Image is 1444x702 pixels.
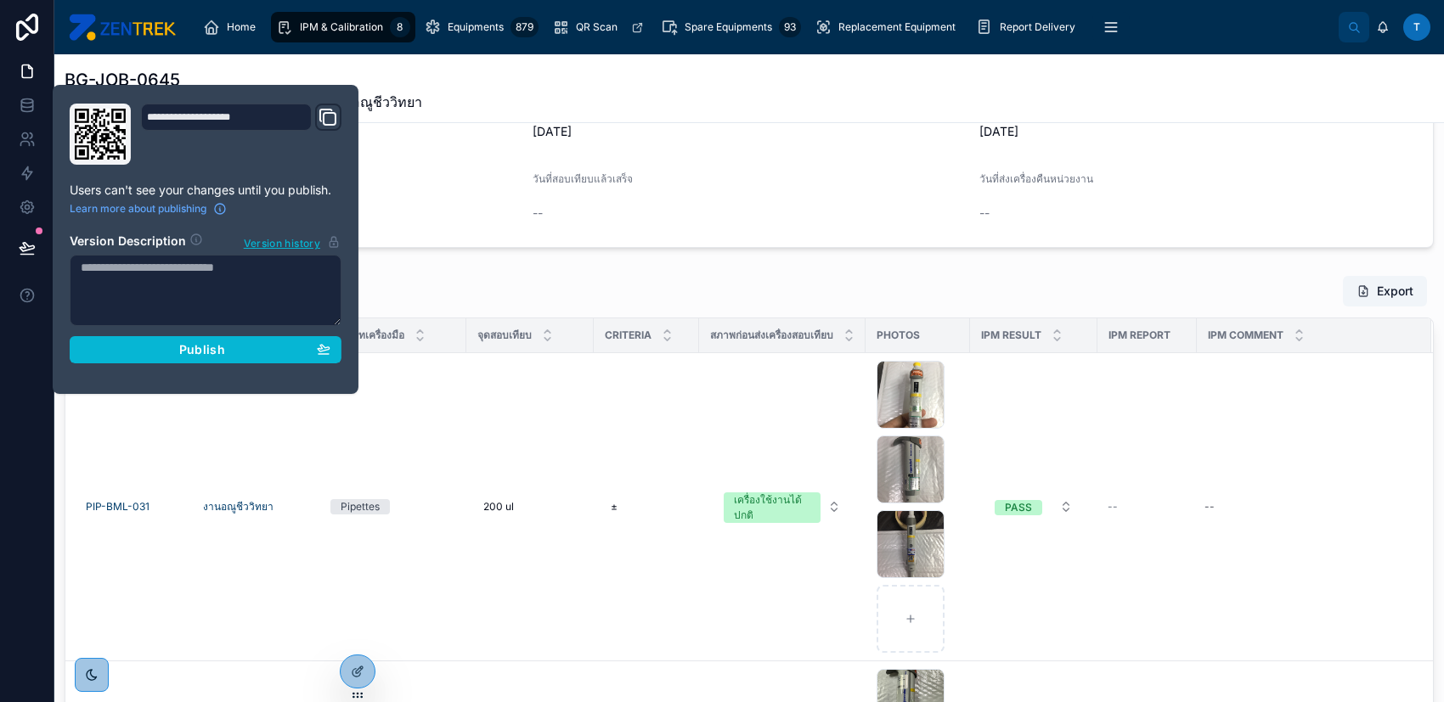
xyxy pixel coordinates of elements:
span: [DATE] [533,123,966,140]
a: QR Scan [547,12,652,42]
a: PIP-BML-031 [86,500,149,514]
a: Spare Equipments93 [656,12,806,42]
a: Replacement Equipment [809,12,967,42]
div: -- [1204,500,1215,514]
span: -- [979,205,990,222]
span: ประเภทเครื่องมือ [331,329,404,342]
span: QR Scan [576,20,618,34]
h1: BG-JOB-0645 [65,68,422,92]
a: งานอณูชีววิทยา [203,500,274,514]
p: Users can't see your changes until you publish. [70,182,341,199]
span: Photos [877,329,920,342]
span: Learn more about publishing [70,202,206,216]
span: T [1413,20,1420,34]
button: Select Button [981,491,1086,522]
span: [DATE] [979,123,1301,140]
a: IPM & Calibration8 [271,12,415,42]
span: Report Delivery [1000,20,1075,34]
span: สภาพก่อนส่งเครื่องสอบเทียบ [710,329,833,342]
button: Export [1343,276,1427,306]
span: Publish [179,342,225,357]
span: วันที่สอบเทียบแล้วเสร็จ [533,172,633,185]
span: Replacement Equipment [838,20,956,34]
span: IPM Comment [1208,329,1283,342]
button: Version history [243,233,341,251]
span: 200 ul [483,500,514,514]
div: 8 [390,17,410,37]
span: Version history [244,233,320,250]
div: Pipettes [341,499,380,514]
span: IPM Result [981,329,1041,342]
div: 879 [510,17,539,37]
img: App logo [68,14,176,41]
a: Home [198,12,268,42]
span: Home [227,20,256,34]
span: IPM & Calibration [300,20,383,34]
span: -- [1108,500,1118,514]
span: Equipments [448,20,504,34]
span: -- [533,205,543,222]
div: PASS [1005,500,1032,515]
a: Equipments879 [419,12,544,42]
span: Criteria [605,329,651,342]
div: Domain and Custom Link [141,104,341,165]
div: เครื่องใช้งานได้ปกติ [734,492,810,523]
button: Publish [70,336,341,363]
button: Select Button [710,484,855,530]
a: Report Delivery [971,12,1087,42]
span: วันที่ส่งเครื่องคืนหน่วยงาน [979,172,1093,185]
a: Learn more about publishing [70,202,227,216]
div: scrollable content [189,8,1339,46]
h2: Version Description [70,233,186,251]
span: จุดสอบเทียบ [477,329,532,342]
span: Spare Equipments [685,20,772,34]
div: 93 [779,17,801,37]
span: IPM Report [1108,329,1170,342]
span: ± [611,500,618,514]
